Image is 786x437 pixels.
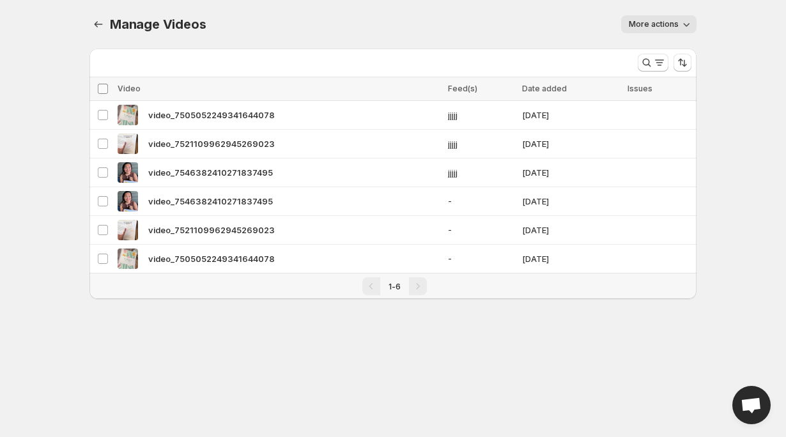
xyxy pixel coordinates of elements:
span: video_7521109962945269023 [148,137,275,150]
span: - [448,252,514,265]
span: Video [118,84,141,93]
span: More actions [629,19,679,29]
span: video_7505052249341644078 [148,252,275,265]
span: video_7546382410271837495 [148,195,273,208]
nav: Pagination [89,273,697,299]
span: Manage Videos [110,17,206,32]
span: video_7521109962945269023 [148,224,275,236]
img: video_7546382410271837495 [118,162,138,183]
td: [DATE] [518,101,623,130]
span: video_7505052249341644078 [148,109,275,121]
button: Sort the results [674,54,691,72]
button: More actions [621,15,697,33]
td: [DATE] [518,216,623,245]
span: - [448,224,514,236]
td: [DATE] [518,130,623,158]
span: - [448,195,514,208]
div: Open chat [732,386,771,424]
img: video_7505052249341644078 [118,105,138,125]
td: [DATE] [518,187,623,216]
img: video_7521109962945269023 [118,220,138,240]
span: jjjjj [448,109,514,121]
span: jjjjj [448,166,514,179]
button: Manage Videos [89,15,107,33]
span: Date added [522,84,567,93]
img: video_7521109962945269023 [118,134,138,154]
span: 1-6 [389,282,401,291]
img: video_7505052249341644078 [118,249,138,269]
span: Issues [628,84,652,93]
td: [DATE] [518,245,623,273]
span: video_7546382410271837495 [148,166,273,179]
span: Feed(s) [448,84,477,93]
span: jjjjj [448,137,514,150]
img: video_7546382410271837495 [118,191,138,211]
button: Search and filter results [638,54,668,72]
td: [DATE] [518,158,623,187]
